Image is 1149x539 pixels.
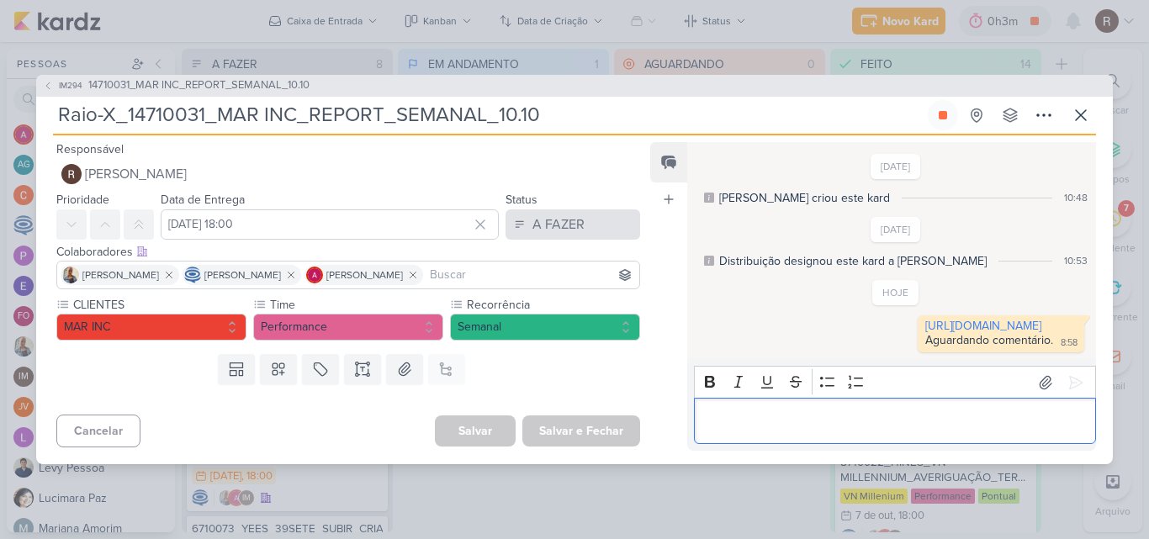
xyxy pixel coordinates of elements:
[450,314,640,341] button: Semanal
[704,193,714,203] div: Este log é visível à todos no kard
[61,164,82,184] img: Rafael Dornelles
[719,189,890,207] div: Isabella criou este kard
[184,267,201,283] img: Caroline Traven De Andrade
[1064,190,1088,205] div: 10:48
[694,366,1096,399] div: Editor toolbar
[56,79,85,92] span: IM294
[426,265,636,285] input: Buscar
[62,267,79,283] img: Iara Santos
[56,314,246,341] button: MAR INC
[161,209,499,240] input: Select a date
[43,77,310,94] button: IM294 14710031_MAR INC_REPORT_SEMANAL_10.10
[88,77,310,94] span: 14710031_MAR INC_REPORT_SEMANAL_10.10
[56,243,640,261] div: Colaboradores
[326,267,403,283] span: [PERSON_NAME]
[506,193,537,207] label: Status
[56,193,109,207] label: Prioridade
[925,333,1053,347] div: Aguardando comentário.
[306,267,323,283] img: Alessandra Gomes
[719,252,987,270] div: Distribuição designou este kard a Rafael
[925,319,1041,333] a: [URL][DOMAIN_NAME]
[85,164,187,184] span: [PERSON_NAME]
[253,314,443,341] button: Performance
[506,209,640,240] button: A FAZER
[694,398,1096,444] div: Editor editing area: main
[268,296,443,314] label: Time
[1064,253,1088,268] div: 10:53
[71,296,246,314] label: CLIENTES
[161,193,245,207] label: Data de Entrega
[56,159,640,189] button: [PERSON_NAME]
[936,108,950,122] div: Parar relógio
[532,214,585,235] div: A FAZER
[704,256,714,266] div: Este log é visível à todos no kard
[56,142,124,156] label: Responsável
[204,267,281,283] span: [PERSON_NAME]
[56,415,140,447] button: Cancelar
[82,267,159,283] span: [PERSON_NAME]
[465,296,640,314] label: Recorrência
[1061,336,1078,350] div: 8:58
[53,100,924,130] input: Kard Sem Título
